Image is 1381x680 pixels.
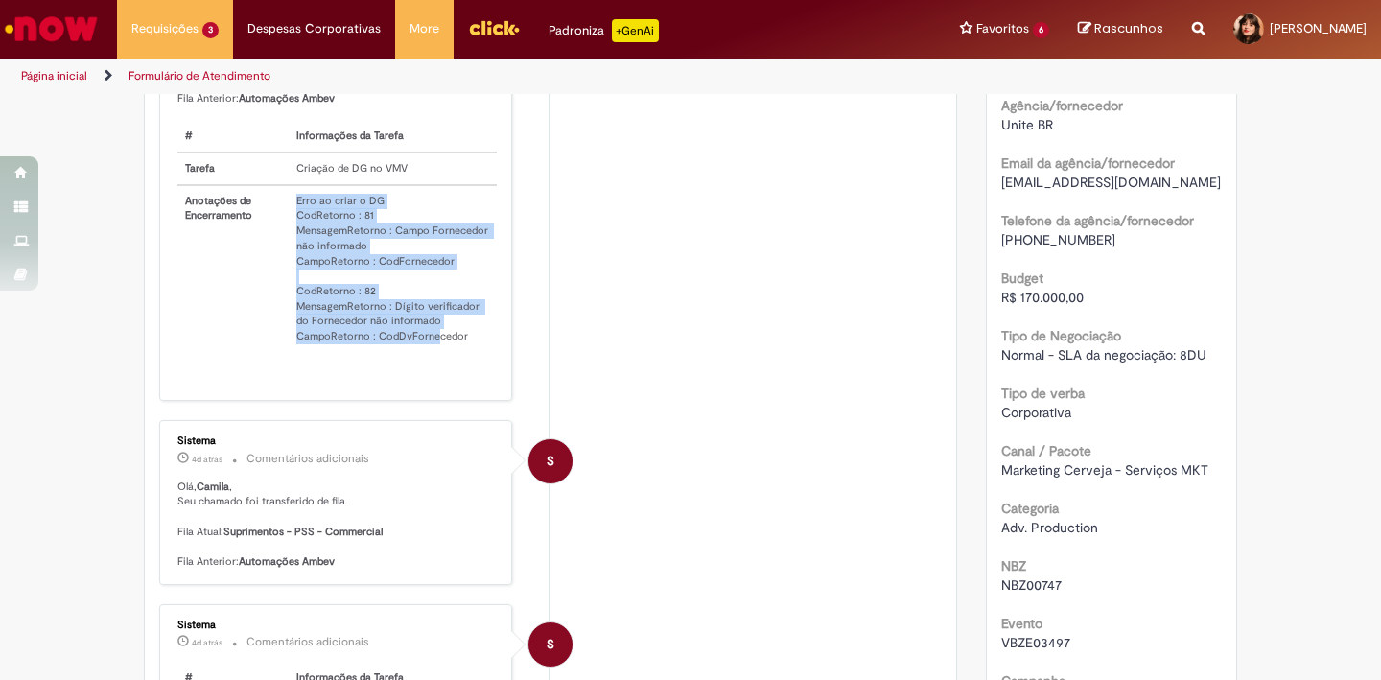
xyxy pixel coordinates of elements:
span: [PHONE_NUMBER] [1001,231,1115,248]
p: Olá, , Seu chamado foi transferido de fila. Fila Atual: Fila Anterior: [177,480,497,570]
span: S [547,438,554,484]
td: Erro ao criar o DG CodRetorno : 81 MensagemRetorno : Campo Fornecedor não informado CampoRetorno ... [289,185,496,367]
span: Normal - SLA da negociação: 8DU [1001,346,1206,363]
span: Marketing Cerveja - Serviços MKT [1001,461,1208,479]
span: 3 [202,22,219,38]
th: # [177,121,289,152]
a: Formulário de Atendimento [129,68,270,83]
span: 6 [1033,22,1049,38]
p: +GenAi [612,19,659,42]
span: VBZE03497 [1001,634,1070,651]
b: Automações Ambev [239,91,335,106]
small: Comentários adicionais [246,634,369,650]
a: Rascunhos [1078,20,1163,38]
span: [EMAIL_ADDRESS][DOMAIN_NAME] [1001,174,1221,191]
span: Unite BR [1001,116,1053,133]
span: S [547,621,554,668]
span: 4d atrás [192,637,222,648]
img: click_logo_yellow_360x200.png [468,13,520,42]
b: Canal / Pacote [1001,442,1091,459]
b: Telefone da agência/fornecedor [1001,212,1194,229]
th: Informações da Tarefa [289,121,496,152]
b: Categoria [1001,500,1059,517]
span: Despesas Corporativas [247,19,381,38]
small: Comentários adicionais [246,451,369,467]
b: Email da agência/fornecedor [1001,154,1175,172]
div: System [528,622,573,667]
span: Corporativa [1001,404,1071,421]
div: Sistema [177,620,497,631]
img: ServiceNow [2,10,101,48]
b: Agência/fornecedor [1001,97,1123,114]
th: Tarefa [177,152,289,185]
div: Padroniza [549,19,659,42]
div: Sistema [177,435,497,447]
b: Tipo de Negociação [1001,327,1121,344]
span: Favoritos [976,19,1029,38]
span: Requisições [131,19,199,38]
ul: Trilhas de página [14,59,906,94]
a: Página inicial [21,68,87,83]
span: R$ 170.000,00 [1001,289,1084,306]
b: Camila [197,480,229,494]
span: 4d atrás [192,454,222,465]
span: Rascunhos [1094,19,1163,37]
b: Evento [1001,615,1042,632]
p: Olá, , Seu chamado foi transferido de fila. Fila Atual: Fila Anterior: [177,15,497,366]
time: 28/08/2025 18:59:14 [192,454,222,465]
span: [PERSON_NAME] [1270,20,1367,36]
b: NBZ [1001,557,1026,574]
span: Adv. Production [1001,519,1098,536]
b: Suprimentos - PSS - Commercial [223,525,383,539]
td: Criação de DG no VMV [289,152,496,185]
b: Budget [1001,270,1043,287]
th: Anotações de Encerramento [177,185,289,367]
b: Automações Ambev [239,554,335,569]
span: NBZ00747 [1001,576,1062,594]
div: System [528,439,573,483]
span: More [410,19,439,38]
time: 28/08/2025 18:59:13 [192,637,222,648]
b: Tipo de verba [1001,385,1085,402]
